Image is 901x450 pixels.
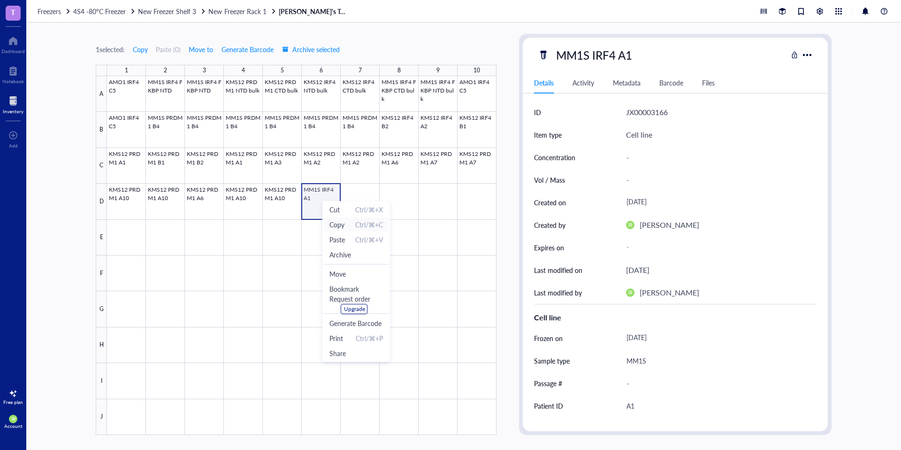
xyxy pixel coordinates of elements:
[96,363,107,399] div: I
[329,284,383,294] span: Bookmark
[138,7,276,16] a: New Freezer Shelf 3New Freezer Rack 1
[132,42,148,57] button: Copy
[203,64,206,77] div: 3
[189,46,213,53] span: Move to
[473,64,480,77] div: 10
[38,7,71,16] a: Freezers
[188,42,214,57] button: Move to
[534,401,563,411] div: Patient ID
[96,399,107,435] div: J
[329,234,345,245] span: Paste
[659,78,683,88] div: Barcode
[534,242,564,253] div: Expires on
[573,78,594,88] div: Activity
[96,148,107,184] div: C
[534,175,565,185] div: Vol / Mass
[329,219,344,230] span: Copy
[96,327,107,363] div: H
[96,256,107,291] div: F
[2,63,24,84] a: Notebook
[534,78,554,88] div: Details
[626,264,649,276] div: [DATE]
[133,46,148,53] span: Copy
[359,64,362,77] div: 7
[622,419,813,438] div: IRF4 CTD
[11,6,15,18] span: T
[329,294,383,314] span: Request order
[4,423,23,429] div: Account
[329,348,383,358] span: Share
[1,33,25,54] a: Dashboard
[626,129,652,141] div: Cell line
[355,219,383,230] span: Ctrl/⌘+C
[329,249,351,260] span: Archive
[534,333,563,343] div: Frozen on
[279,7,349,16] a: [PERSON_NAME]'s Temp Cell Box
[96,184,107,219] div: D
[702,78,715,88] div: Files
[73,7,136,16] a: 4S4 -80°C Freezer
[9,143,18,148] div: Add
[156,42,181,57] button: Paste (0)
[552,45,636,65] div: MM1S IRF4 A1
[534,265,582,275] div: Last modified on
[344,305,365,313] div: Upgrade
[622,239,813,256] div: -
[96,291,107,327] div: G
[626,106,668,118] div: JX00003166
[221,42,274,57] button: Generate Barcode
[2,78,24,84] div: Notebook
[628,223,632,227] span: SB
[96,112,107,147] div: B
[534,152,575,163] div: Concentration
[628,290,632,295] span: SB
[534,378,562,388] div: Passage #
[281,64,284,77] div: 5
[96,220,107,256] div: E
[622,170,813,190] div: -
[1,48,25,54] div: Dashboard
[329,333,343,343] span: Print
[534,287,582,298] div: Last modified by
[329,318,383,328] span: Generate Barcode
[221,46,274,53] span: Generate Barcode
[11,417,15,421] span: SB
[355,234,383,245] span: Ctrl/⌘+V
[3,399,23,405] div: Free plan
[96,44,125,54] div: 1 selected:
[622,194,813,211] div: [DATE]
[356,333,383,343] span: Ctrl/⌘+P
[282,46,340,53] span: Archive selected
[534,130,562,140] div: Item type
[613,78,641,88] div: Metadata
[320,64,323,77] div: 6
[640,219,699,231] div: [PERSON_NAME]
[640,287,699,299] div: [PERSON_NAME]
[208,7,266,16] span: New Freezer Rack 1
[622,396,813,416] div: A1
[73,7,126,16] span: 4S4 -80°C Freezer
[282,42,340,57] button: Archive selected
[622,330,813,347] div: [DATE]
[329,269,383,279] span: Move
[125,64,128,77] div: 1
[355,204,383,215] span: Ctrl/⌘+X
[138,7,196,16] span: New Freezer Shelf 3
[96,76,107,112] div: A
[534,423,551,434] div: Study
[164,64,167,77] div: 2
[534,312,817,323] div: Cell line
[397,64,401,77] div: 8
[534,107,541,117] div: ID
[534,220,565,230] div: Created by
[3,93,23,114] a: Inventory
[534,356,570,366] div: Sample type
[534,197,566,208] div: Created on
[242,64,245,77] div: 4
[622,351,813,371] div: MM1S
[3,109,23,114] div: Inventory
[436,64,440,77] div: 9
[622,373,813,393] div: -
[622,147,813,167] div: -
[329,204,340,215] span: Cut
